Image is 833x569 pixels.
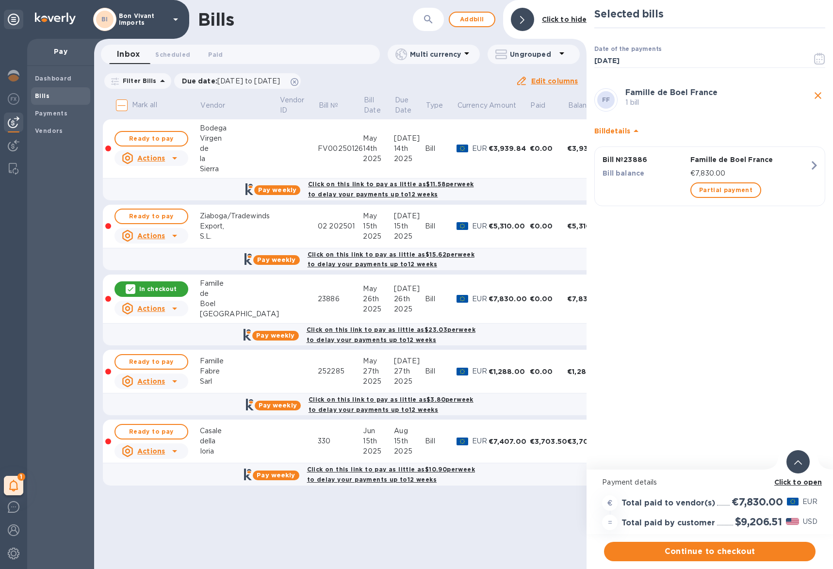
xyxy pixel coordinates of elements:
[123,133,180,145] span: Ready to pay
[257,471,295,479] b: Pay weekly
[139,285,177,293] p: In checkout
[530,367,567,376] div: €0.00
[17,473,25,481] span: 1
[625,88,718,97] b: Famille de Boel France
[594,146,825,206] button: Bill №23886Famille de Boel FranceBill balance€7,830.00Partial payment
[530,100,558,111] span: Paid
[309,396,474,413] b: Click on this link to pay as little as $3.80 per week to delay your payments up to 12 weeks
[200,100,238,111] span: Vendor
[394,356,425,366] div: [DATE]
[363,284,394,294] div: May
[363,304,394,314] div: 2025
[394,426,425,436] div: Aug
[200,221,279,231] div: Export,
[425,436,457,446] div: Bill
[280,95,305,115] p: Vendor ID
[363,366,394,376] div: 27th
[123,356,180,368] span: Ready to pay
[363,426,394,436] div: Jun
[307,326,475,343] b: Click on this link to pay as little as $23.03 per week to delay your payments up to 12 weeks
[200,356,279,366] div: Famille
[200,289,279,299] div: de
[137,447,165,455] u: Actions
[35,92,49,99] b: Bills
[732,496,783,508] h2: €7,830.00
[530,144,567,153] div: €0.00
[594,115,825,146] div: Billdetails
[200,376,279,387] div: Sarl
[690,168,809,179] p: €7,830.00
[200,309,279,319] div: [GEOGRAPHIC_DATA]
[394,436,425,446] div: 15th
[319,100,351,111] span: Bill №
[318,366,363,376] div: 252285
[802,497,817,507] p: EUR
[489,144,530,153] div: €3,939.84
[137,377,165,385] u: Actions
[811,88,825,103] button: close
[200,100,225,111] p: Vendor
[318,144,363,154] div: FV00250126
[217,77,280,85] span: [DATE] to [DATE]
[530,294,567,304] div: €0.00
[425,366,457,376] div: Bill
[472,221,488,231] p: EUR
[567,144,608,153] div: €3,939.84
[119,77,157,85] p: Filter Bills
[114,131,188,146] button: Ready to pay
[208,49,223,60] span: Paid
[594,127,630,135] b: Bill details
[531,77,578,85] u: Edit columns
[155,49,190,60] span: Scheduled
[35,110,67,117] b: Payments
[200,144,279,154] div: de
[200,299,279,309] div: Boel
[489,294,530,304] div: €7,830.00
[198,9,234,30] h1: Bills
[364,95,393,115] span: Bill Date
[114,424,188,439] button: Ready to pay
[472,436,488,446] p: EUR
[200,154,279,164] div: la
[363,154,394,164] div: 2025
[426,100,443,111] p: Type
[35,127,63,134] b: Vendors
[625,98,811,108] p: 1 bill
[318,436,363,446] div: 330
[200,366,279,376] div: Fabre
[394,366,425,376] div: 27th
[200,231,279,242] div: S.L.
[489,367,530,376] div: €1,288.00
[594,8,825,20] h2: Selected bills
[394,154,425,164] div: 2025
[803,517,817,527] p: USD
[182,76,285,86] p: Due date :
[394,144,425,154] div: 14th
[174,73,301,89] div: Due date:[DATE] to [DATE]
[259,402,297,409] b: Pay weekly
[200,123,279,133] div: Bodega
[363,356,394,366] div: May
[426,100,456,111] span: Type
[567,437,608,446] div: €3,703.50
[489,437,530,446] div: €7,407.00
[530,221,567,231] div: €0.00
[363,376,394,387] div: 2025
[425,294,457,304] div: Bill
[363,436,394,446] div: 15th
[119,13,167,26] p: Bon Vivant Imports
[489,221,530,231] div: €5,310.00
[200,446,279,456] div: Ioria
[117,48,140,61] span: Inbox
[200,164,279,174] div: Sierra
[8,93,19,105] img: Foreign exchange
[786,518,799,525] img: USD
[35,47,86,56] p: Pay
[258,186,296,194] b: Pay weekly
[510,49,556,59] p: Ungrouped
[607,499,612,507] strong: €
[602,96,610,103] b: FF
[137,154,165,162] u: Actions
[425,221,457,231] div: Bill
[604,542,816,561] button: Continue to checkout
